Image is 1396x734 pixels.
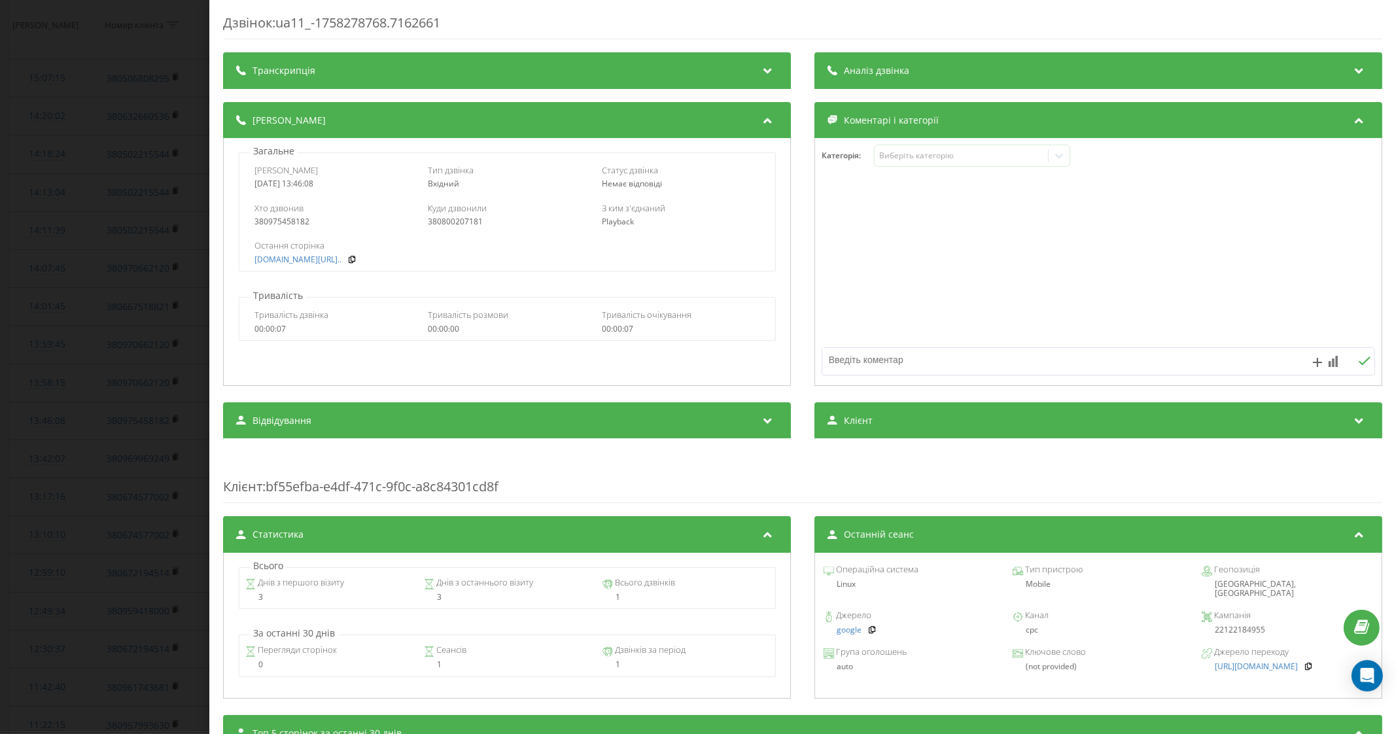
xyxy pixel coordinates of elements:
[1212,646,1289,659] span: Джерело переходу
[254,202,304,214] span: Хто дзвонив
[424,660,590,669] div: 1
[254,255,341,264] a: [DOMAIN_NAME][URL]..
[602,660,769,669] div: 1
[428,164,474,176] span: Тип дзвінка
[844,114,939,127] span: Коментарі і категорії
[824,662,995,671] div: auto
[1023,563,1083,576] span: Тип пристрою
[1215,662,1298,671] a: [URL][DOMAIN_NAME]
[253,64,315,77] span: Транскрипція
[428,324,586,334] div: 00:00:00
[223,451,1382,503] div: : bf55efba-e4df-471c-9f0c-a8c84301cd8f
[1013,662,1184,671] div: (not provided)
[1013,580,1184,589] div: Mobile
[1212,609,1251,622] span: Кампанія
[256,576,344,589] span: Днів з першого візиту
[223,14,1382,39] div: Дзвінок : ua11_-1758278768.7162661
[428,178,460,189] span: Вхідний
[254,309,328,321] span: Тривалість дзвінка
[602,202,665,214] span: З ким з'єднаний
[254,217,412,226] div: 380975458182
[1202,625,1373,635] div: 22122184955
[602,324,759,334] div: 00:00:07
[250,627,338,640] p: За останні 30 днів
[254,164,318,176] span: [PERSON_NAME]
[254,324,412,334] div: 00:00:07
[613,576,675,589] span: Всього дзвінків
[844,414,873,427] span: Клієнт
[428,309,509,321] span: Тривалість розмови
[1023,646,1086,659] span: Ключове слово
[1013,625,1184,635] div: cpc
[253,114,326,127] span: [PERSON_NAME]
[602,178,662,189] span: Немає відповіді
[254,239,324,251] span: Остання сторінка
[434,576,533,589] span: Днів з останнього візиту
[424,593,590,602] div: 3
[250,145,298,158] p: Загальне
[834,646,907,659] span: Група оголошень
[844,528,914,541] span: Останній сеанс
[1202,580,1373,599] div: [GEOGRAPHIC_DATA], [GEOGRAPHIC_DATA]
[253,414,311,427] span: Відвідування
[223,478,262,495] span: Клієнт
[245,660,411,669] div: 0
[602,309,691,321] span: Тривалість очікування
[613,644,686,657] span: Дзвінків за період
[602,593,769,602] div: 1
[822,151,874,160] h4: Категорія :
[1352,660,1383,691] div: Open Intercom Messenger
[837,625,862,635] a: google
[834,609,871,622] span: Джерело
[245,593,411,602] div: 3
[824,580,995,589] div: Linux
[879,150,1043,161] div: Виберіть категорію
[434,644,466,657] span: Сеансів
[256,644,337,657] span: Перегляди сторінок
[250,559,287,572] p: Всього
[250,289,306,302] p: Тривалість
[428,202,487,214] span: Куди дзвонили
[834,563,918,576] span: Операційна система
[253,528,304,541] span: Статистика
[254,179,412,188] div: [DATE] 13:46:08
[428,217,586,226] div: 380800207181
[844,64,909,77] span: Аналіз дзвінка
[1023,609,1049,622] span: Канал
[602,164,658,176] span: Статус дзвінка
[602,217,759,226] div: Playback
[1212,563,1260,576] span: Геопозиція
